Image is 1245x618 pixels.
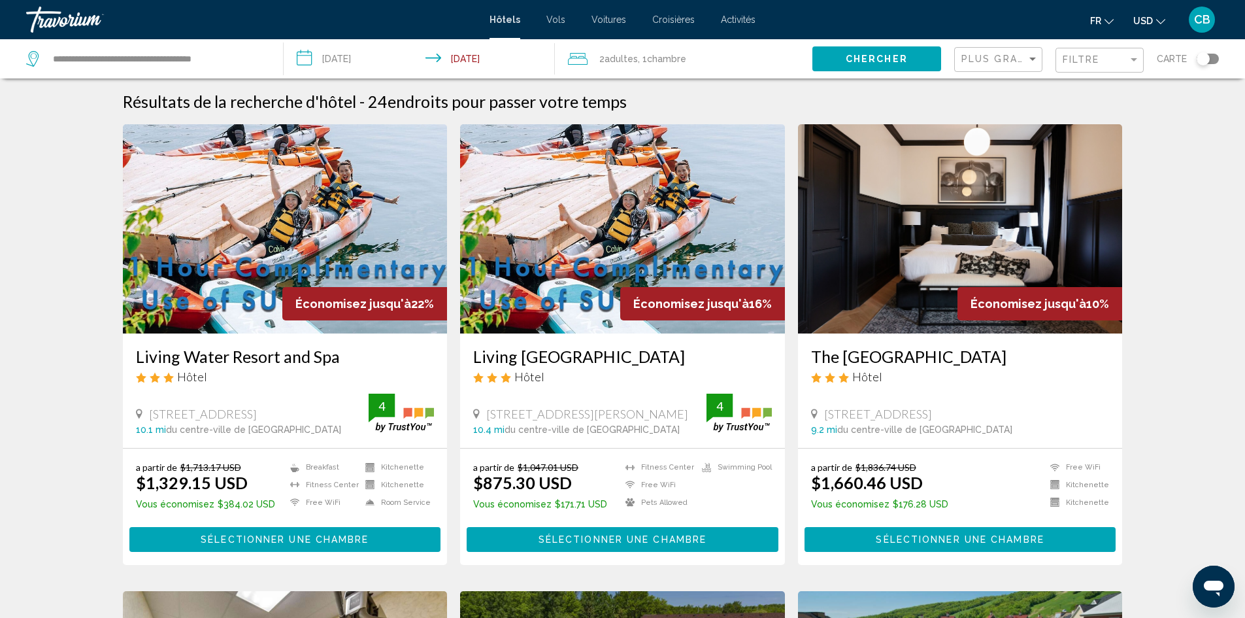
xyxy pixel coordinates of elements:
[201,535,369,545] span: Sélectionner une chambre
[555,39,812,78] button: Travelers: 2 adults, 0 children
[129,527,441,551] button: Sélectionner une chambre
[546,14,565,25] a: Vols
[1090,11,1114,30] button: Change language
[473,424,505,435] span: 10.4 mi
[1055,47,1144,74] button: Filter
[721,14,755,25] a: Activités
[359,92,365,111] span: -
[284,497,359,508] li: Free WiFi
[136,499,214,509] span: Vous économisez
[805,527,1116,551] button: Sélectionner une chambre
[1133,11,1165,30] button: Change currency
[876,535,1044,545] span: Sélectionner une chambre
[811,424,837,435] span: 9.2 mi
[177,369,207,384] span: Hôtel
[490,14,520,25] a: Hôtels
[359,462,434,473] li: Kitchenette
[811,499,948,509] p: $176.28 USD
[514,369,544,384] span: Hôtel
[359,497,434,508] li: Room Service
[473,347,772,366] a: Living [GEOGRAPHIC_DATA]
[123,124,448,334] img: Hotel image
[706,398,733,414] div: 4
[284,462,359,473] li: Breakfast
[149,407,257,421] span: [STREET_ADDRESS]
[473,369,772,384] div: 3 star Hotel
[852,369,882,384] span: Hôtel
[180,462,241,473] del: $1,713.17 USD
[971,297,1086,311] span: Économisez jusqu'à
[359,479,434,490] li: Kitchenette
[811,462,852,473] span: a partir de
[824,407,932,421] span: [STREET_ADDRESS]
[284,39,554,78] button: Check-in date: Aug 24, 2025 Check-out date: Aug 30, 2025
[518,462,578,473] del: $1,047.01 USD
[599,50,638,68] span: 2
[368,92,627,111] h2: 24
[811,369,1110,384] div: 3 star Hotel
[505,424,680,435] span: du centre-ville de [GEOGRAPHIC_DATA]
[1194,13,1210,26] span: CB
[652,14,695,25] a: Croisières
[136,462,177,473] span: a partir de
[961,54,1117,64] span: Plus grandes économies
[1185,6,1219,33] button: User Menu
[811,499,889,509] span: Vous économisez
[1063,54,1100,65] span: Filtre
[805,530,1116,545] a: Sélectionner une chambre
[136,347,435,366] a: Living Water Resort and Spa
[26,7,476,33] a: Travorium
[295,297,411,311] span: Économisez jusqu'à
[1090,16,1101,26] span: fr
[846,54,908,65] span: Chercher
[837,424,1012,435] span: du centre-ville de [GEOGRAPHIC_DATA]
[467,530,778,545] a: Sélectionner une chambre
[633,297,749,311] span: Économisez jusqu'à
[1187,53,1219,65] button: Toggle map
[282,287,447,320] div: 22%
[166,424,341,435] span: du centre-ville de [GEOGRAPHIC_DATA]
[798,124,1123,334] img: Hotel image
[811,473,923,492] ins: $1,660.46 USD
[369,394,434,432] img: trustyou-badge.svg
[123,92,356,111] h1: Résultats de la recherche d'hôtel
[473,462,514,473] span: a partir de
[129,530,441,545] a: Sélectionner une chambre
[1157,50,1187,68] span: Carte
[284,479,359,490] li: Fitness Center
[695,462,772,473] li: Swimming Pool
[136,473,248,492] ins: $1,329.15 USD
[1193,566,1235,608] iframe: Bouton de lancement de la fenêtre de messagerie
[460,124,785,334] img: Hotel image
[647,54,686,64] span: Chambre
[957,287,1122,320] div: 10%
[620,287,785,320] div: 16%
[812,46,941,71] button: Chercher
[369,398,395,414] div: 4
[136,499,275,509] p: $384.02 USD
[467,527,778,551] button: Sélectionner une chambre
[473,499,552,509] span: Vous économisez
[1044,462,1109,473] li: Free WiFi
[619,479,695,490] li: Free WiFi
[591,14,626,25] a: Voitures
[961,54,1038,65] mat-select: Sort by
[388,92,627,111] span: endroits pour passer votre temps
[1044,479,1109,490] li: Kitchenette
[473,473,572,492] ins: $875.30 USD
[486,407,688,421] span: [STREET_ADDRESS][PERSON_NAME]
[136,424,166,435] span: 10.1 mi
[473,499,607,509] p: $171.71 USD
[811,347,1110,366] a: The [GEOGRAPHIC_DATA]
[619,462,695,473] li: Fitness Center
